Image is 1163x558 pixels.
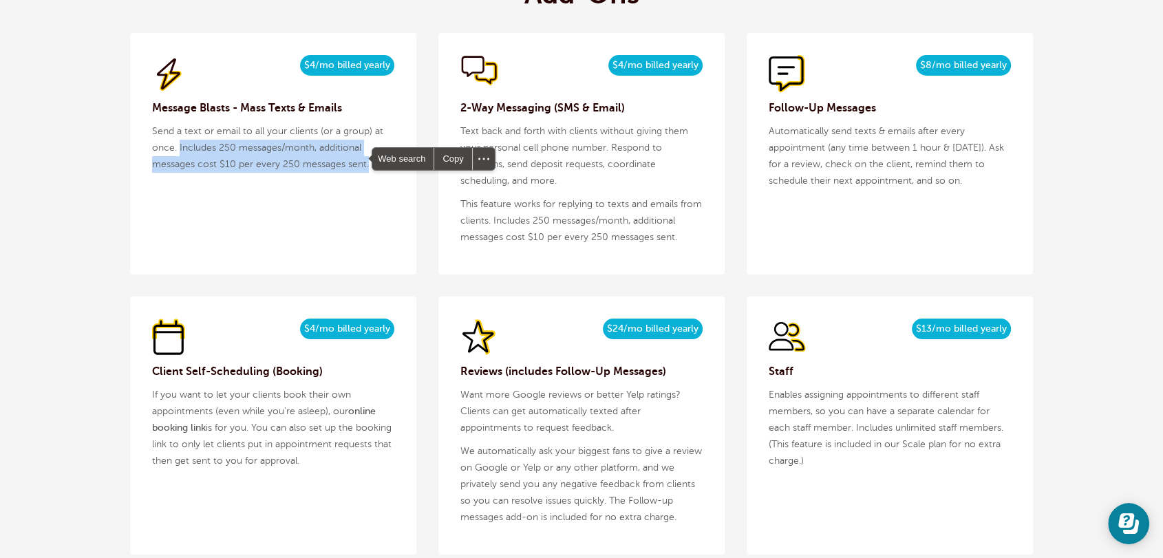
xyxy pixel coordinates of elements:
h3: Client Self-Scheduling (Booking) [152,363,394,380]
span: Web search [372,148,434,170]
div: Copy [434,148,471,170]
p: Automatically send texts & emails after every appointment (any time between 1 hour & [DATE]). Ask... [769,123,1011,189]
p: If you want to let your clients book their own appointments (even while you're asleep), our is fo... [152,387,394,469]
p: We automatically ask your biggest fans to give a review on Google or Yelp or any other platform, ... [460,443,703,526]
h3: Staff [769,363,1011,380]
span: $8/mo billed yearly [916,55,1011,76]
span: $4/mo billed yearly [300,55,394,76]
p: Enables assigning appointments to different staff members, so you can have a separate calendar fo... [769,387,1011,469]
span: $4/mo billed yearly [300,319,394,339]
p: Want more Google reviews or better Yelp ratings? Clients can get automatically texted after appoi... [460,387,703,436]
span: $24/mo billed yearly [603,319,703,339]
p: Text back and forth with clients without giving them your personal cell phone number. Respond to ... [460,123,703,189]
h3: Message Blasts - Mass Texts & Emails [152,100,394,116]
p: This feature works for replying to texts and emails from clients. Includes 250 messages/month, ad... [460,196,703,246]
h3: 2-Way Messaging (SMS & Email) [460,100,703,116]
p: Send a text or email to all your clients (or a group) at once. Includes 250 messages/month, addit... [152,123,394,173]
h3: Reviews (includes Follow-Up Messages) [460,363,703,380]
span: $13/mo billed yearly [912,319,1011,339]
h3: Follow-Up Messages [769,100,1011,116]
iframe: Resource center [1108,503,1149,544]
span: $4/mo billed yearly [608,55,703,76]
